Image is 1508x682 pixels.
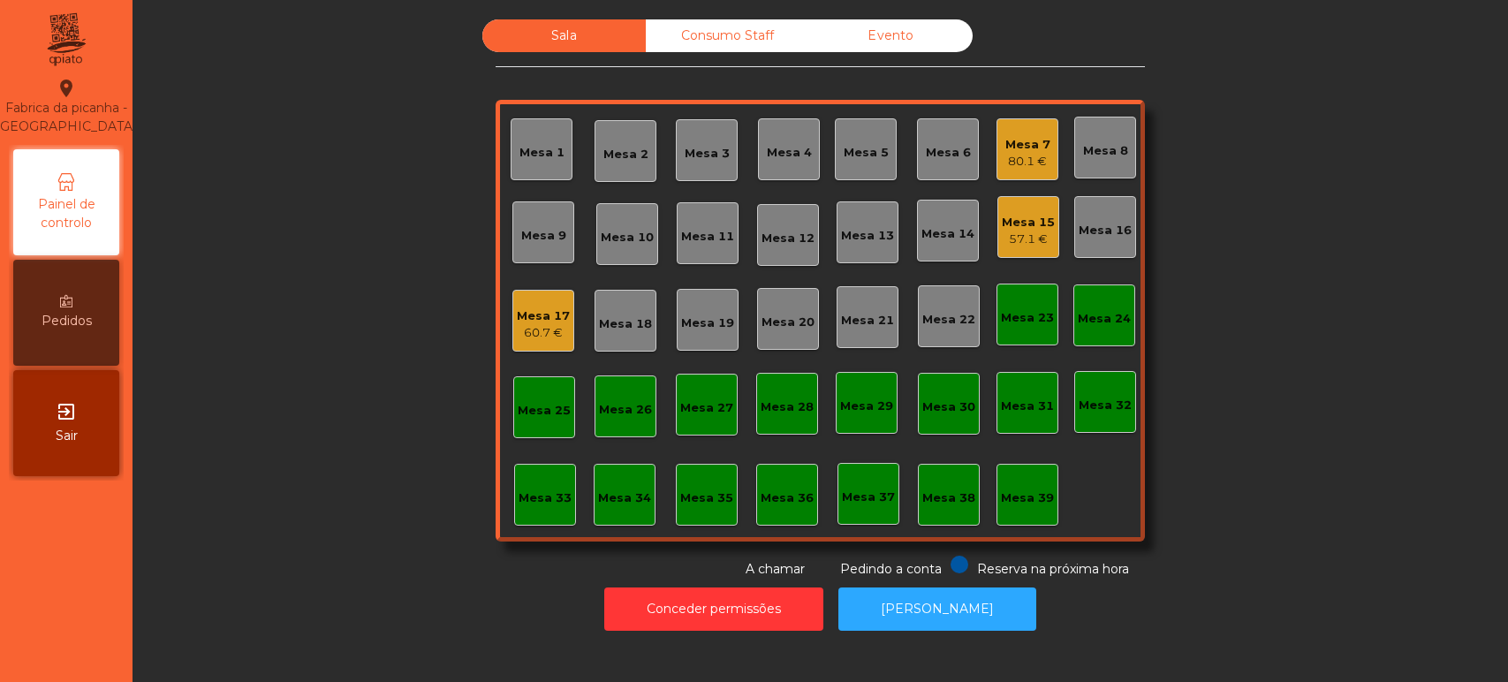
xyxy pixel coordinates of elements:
[680,399,733,417] div: Mesa 27
[482,19,646,52] div: Sala
[842,489,895,506] div: Mesa 37
[761,398,814,416] div: Mesa 28
[42,312,92,330] span: Pedidos
[517,307,570,325] div: Mesa 17
[762,230,815,247] div: Mesa 12
[1005,153,1050,170] div: 80.1 €
[840,398,893,415] div: Mesa 29
[1002,214,1055,231] div: Mesa 15
[603,146,648,163] div: Mesa 2
[922,311,975,329] div: Mesa 22
[521,227,566,245] div: Mesa 9
[604,587,823,631] button: Conceder permissões
[1005,136,1050,154] div: Mesa 7
[809,19,973,52] div: Evento
[1083,142,1128,160] div: Mesa 8
[518,402,571,420] div: Mesa 25
[922,489,975,507] div: Mesa 38
[762,314,815,331] div: Mesa 20
[922,398,975,416] div: Mesa 30
[681,228,734,246] div: Mesa 11
[519,489,572,507] div: Mesa 33
[18,195,115,232] span: Painel de controlo
[1079,397,1132,414] div: Mesa 32
[1001,489,1054,507] div: Mesa 39
[841,312,894,330] div: Mesa 21
[1002,231,1055,248] div: 57.1 €
[841,227,894,245] div: Mesa 13
[44,9,87,71] img: qpiato
[601,229,654,246] div: Mesa 10
[56,401,77,422] i: exit_to_app
[977,561,1129,577] span: Reserva na próxima hora
[56,78,77,99] i: location_on
[767,144,812,162] div: Mesa 4
[685,145,730,163] div: Mesa 3
[921,225,974,243] div: Mesa 14
[1078,310,1131,328] div: Mesa 24
[838,587,1036,631] button: [PERSON_NAME]
[519,144,565,162] div: Mesa 1
[598,489,651,507] div: Mesa 34
[681,314,734,332] div: Mesa 19
[1001,398,1054,415] div: Mesa 31
[680,489,733,507] div: Mesa 35
[599,315,652,333] div: Mesa 18
[840,561,942,577] span: Pedindo a conta
[517,324,570,342] div: 60.7 €
[761,489,814,507] div: Mesa 36
[56,427,78,445] span: Sair
[926,144,971,162] div: Mesa 6
[599,401,652,419] div: Mesa 26
[746,561,805,577] span: A chamar
[1079,222,1132,239] div: Mesa 16
[646,19,809,52] div: Consumo Staff
[844,144,889,162] div: Mesa 5
[1001,309,1054,327] div: Mesa 23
